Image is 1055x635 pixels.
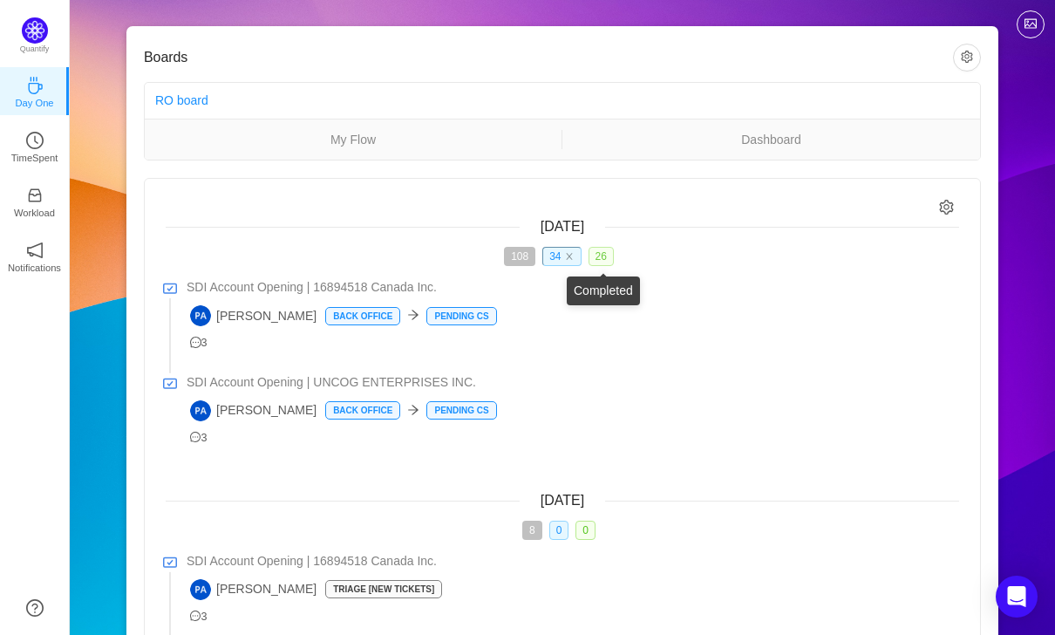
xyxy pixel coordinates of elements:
span: SDI Account Opening | 16894518 Canada Inc. [187,552,437,570]
i: icon: arrow-right [407,404,419,416]
i: icon: close [565,252,574,261]
p: Triage [New Tickets] [326,581,441,597]
span: [PERSON_NAME] [190,305,316,326]
span: 8 [522,521,542,540]
a: My Flow [145,130,562,149]
h3: Boards [144,49,953,66]
p: Back Office [326,402,399,419]
a: Dashboard [562,130,980,149]
span: 34 [542,247,581,266]
i: icon: message [190,432,201,443]
p: Workload [14,205,55,221]
p: Back Office [326,308,399,324]
a: icon: coffeeDay One [26,82,44,99]
a: SDI Account Opening | UNCOG ENTERPRISES INC. [187,373,959,392]
div: Completed [567,277,640,305]
img: PA [190,305,211,326]
span: 3 [190,432,208,444]
i: icon: clock-circle [26,132,44,149]
i: icon: coffee [26,77,44,94]
span: [PERSON_NAME] [190,579,316,600]
a: icon: clock-circleTimeSpent [26,137,44,154]
i: icon: message [190,337,201,348]
span: SDI Account Opening | 16894518 Canada Inc. [187,278,437,297]
p: Notifications [8,260,61,276]
span: [DATE] [541,219,584,234]
button: icon: picture [1017,10,1045,38]
a: RO board [155,93,208,107]
span: [PERSON_NAME] [190,400,316,421]
p: Quantify [20,44,50,56]
p: Pending CS [427,402,495,419]
p: Pending CS [427,308,495,324]
p: Day One [15,95,53,111]
img: PA [190,579,211,600]
i: icon: setting [939,200,954,215]
a: icon: question-circle [26,599,44,617]
a: SDI Account Opening | 16894518 Canada Inc. [187,278,959,297]
img: PA [190,400,211,421]
span: 0 [575,521,596,540]
i: icon: notification [26,242,44,259]
i: icon: arrow-right [407,309,419,321]
span: 108 [504,247,535,266]
a: icon: notificationNotifications [26,247,44,264]
i: icon: inbox [26,187,44,204]
a: icon: inboxWorkload [26,192,44,209]
button: icon: setting [953,44,981,72]
span: 26 [589,247,614,266]
span: 0 [549,521,569,540]
span: 3 [190,611,208,623]
i: icon: message [190,611,201,622]
a: SDI Account Opening | 16894518 Canada Inc. [187,552,959,570]
span: SDI Account Opening | UNCOG ENTERPRISES INC. [187,373,476,392]
img: Quantify [22,17,48,44]
span: 3 [190,337,208,349]
div: Open Intercom Messenger [996,576,1038,618]
p: TimeSpent [11,150,58,166]
span: [DATE] [541,493,584,508]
